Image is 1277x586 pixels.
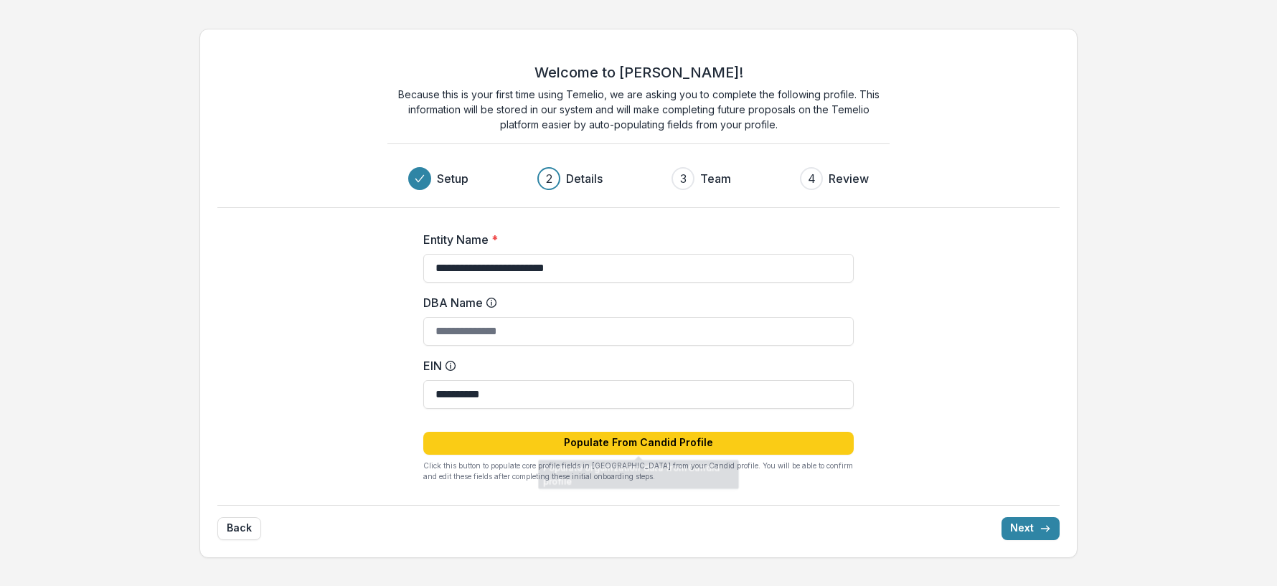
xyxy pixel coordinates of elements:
[808,170,816,187] div: 4
[423,294,845,311] label: DBA Name
[680,170,687,187] div: 3
[408,167,869,190] div: Progress
[700,170,731,187] h3: Team
[534,64,743,81] h2: Welcome to [PERSON_NAME]!
[546,170,552,187] div: 2
[829,170,869,187] h3: Review
[1002,517,1060,540] button: Next
[423,460,854,482] p: Click this button to populate core profile fields in [GEOGRAPHIC_DATA] from your Candid profile. ...
[217,517,261,540] button: Back
[423,231,845,248] label: Entity Name
[387,87,890,132] p: Because this is your first time using Temelio, we are asking you to complete the following profil...
[566,170,603,187] h3: Details
[437,170,468,187] h3: Setup
[423,357,845,374] label: EIN
[423,432,854,455] button: Populate From Candid Profile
